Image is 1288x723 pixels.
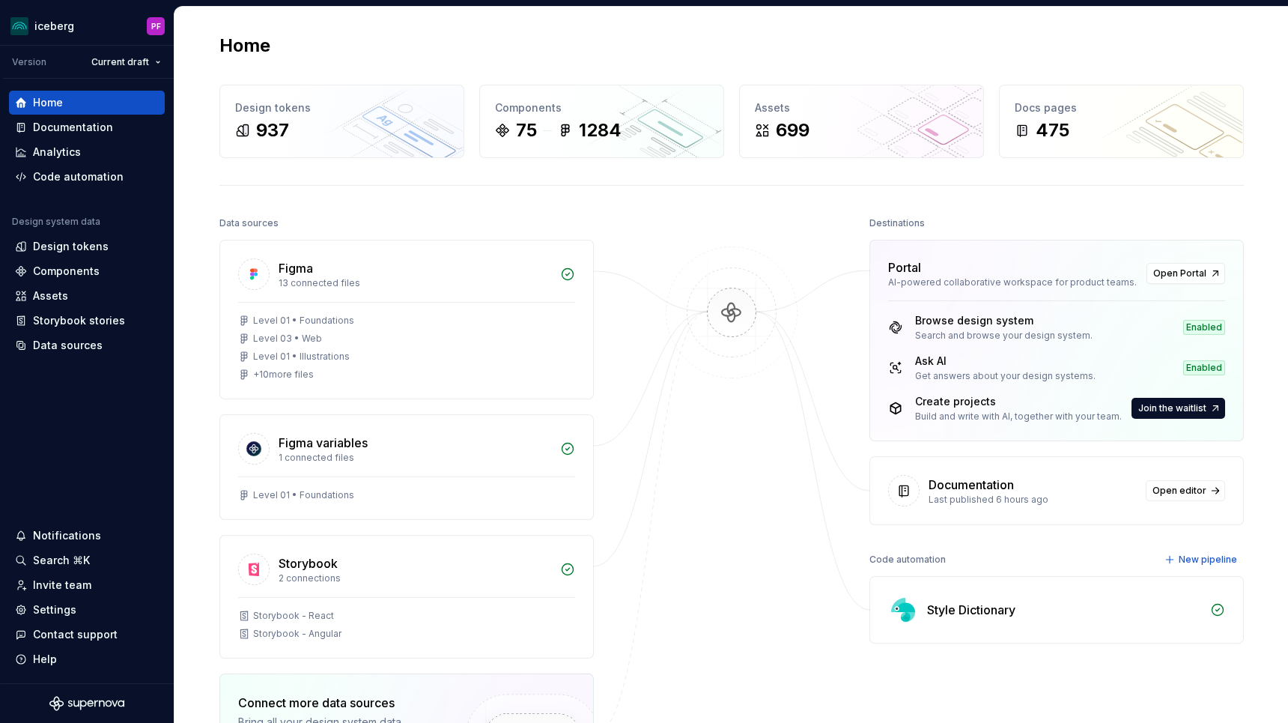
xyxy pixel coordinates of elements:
[33,313,125,328] div: Storybook stories
[9,598,165,622] a: Settings
[9,548,165,572] button: Search ⌘K
[9,284,165,308] a: Assets
[1183,320,1225,335] div: Enabled
[1138,402,1206,414] span: Join the waitlist
[253,489,354,501] div: Level 01 • Foundations
[915,313,1093,328] div: Browse design system
[869,549,946,570] div: Code automation
[253,610,334,622] div: Storybook - React
[33,578,91,593] div: Invite team
[33,602,76,617] div: Settings
[888,276,1137,288] div: AI-powered collaborative workspace for product teams.
[9,309,165,333] a: Storybook stories
[10,17,28,35] img: 418c6d47-6da6-4103-8b13-b5999f8989a1.png
[1131,398,1225,419] button: Join the waitlist
[256,118,289,142] div: 937
[516,118,537,142] div: 75
[929,494,1137,506] div: Last published 6 hours ago
[33,120,113,135] div: Documentation
[238,694,440,712] div: Connect more data sources
[219,240,594,399] a: Figma13 connected filesLevel 01 • FoundationsLevel 03 • WebLevel 01 • Illustrations+10more files
[929,476,1014,494] div: Documentation
[33,95,63,110] div: Home
[579,118,622,142] div: 1284
[253,369,314,381] div: + 10 more files
[9,91,165,115] a: Home
[999,85,1244,158] a: Docs pages475
[9,235,165,258] a: Design tokens
[3,10,171,42] button: icebergPF
[33,239,109,254] div: Design tokens
[927,601,1015,619] div: Style Dictionary
[33,627,118,642] div: Contact support
[33,528,101,543] div: Notifications
[279,452,551,464] div: 1 connected files
[915,370,1096,382] div: Get answers about your design systems.
[33,169,124,184] div: Code automation
[33,553,90,568] div: Search ⌘K
[253,351,350,363] div: Level 01 • Illustrations
[1146,263,1225,284] a: Open Portal
[9,647,165,671] button: Help
[151,20,161,32] div: PF
[1015,100,1228,115] div: Docs pages
[915,394,1122,409] div: Create projects
[91,56,149,68] span: Current draft
[253,333,322,345] div: Level 03 • Web
[253,315,354,327] div: Level 01 • Foundations
[479,85,724,158] a: Components751284
[49,696,124,711] svg: Supernova Logo
[253,628,341,640] div: Storybook - Angular
[279,554,338,572] div: Storybook
[9,333,165,357] a: Data sources
[1183,360,1225,375] div: Enabled
[219,85,464,158] a: Design tokens937
[9,165,165,189] a: Code automation
[869,213,925,234] div: Destinations
[1179,554,1237,566] span: New pipeline
[235,100,449,115] div: Design tokens
[12,216,100,228] div: Design system data
[219,535,594,659] a: Storybook2 connectionsStorybook - ReactStorybook - Angular
[9,115,165,139] a: Documentation
[33,288,68,303] div: Assets
[1152,485,1206,497] span: Open editor
[12,56,46,68] div: Version
[1036,118,1069,142] div: 475
[9,573,165,597] a: Invite team
[33,264,100,279] div: Components
[279,259,313,277] div: Figma
[33,145,81,160] div: Analytics
[739,85,984,158] a: Assets699
[495,100,708,115] div: Components
[85,52,168,73] button: Current draft
[9,140,165,164] a: Analytics
[1160,549,1244,570] button: New pipeline
[279,277,551,289] div: 13 connected files
[34,19,74,34] div: iceberg
[915,330,1093,342] div: Search and browse your design system.
[9,623,165,647] button: Contact support
[776,118,809,142] div: 699
[33,652,57,667] div: Help
[1146,480,1225,501] a: Open editor
[9,259,165,283] a: Components
[219,414,594,520] a: Figma variables1 connected filesLevel 01 • Foundations
[279,572,551,584] div: 2 connections
[279,434,368,452] div: Figma variables
[9,524,165,548] button: Notifications
[1153,267,1206,279] span: Open Portal
[888,258,921,276] div: Portal
[219,34,270,58] h2: Home
[915,354,1096,369] div: Ask AI
[33,338,103,353] div: Data sources
[915,411,1122,423] div: Build and write with AI, together with your team.
[219,213,279,234] div: Data sources
[755,100,968,115] div: Assets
